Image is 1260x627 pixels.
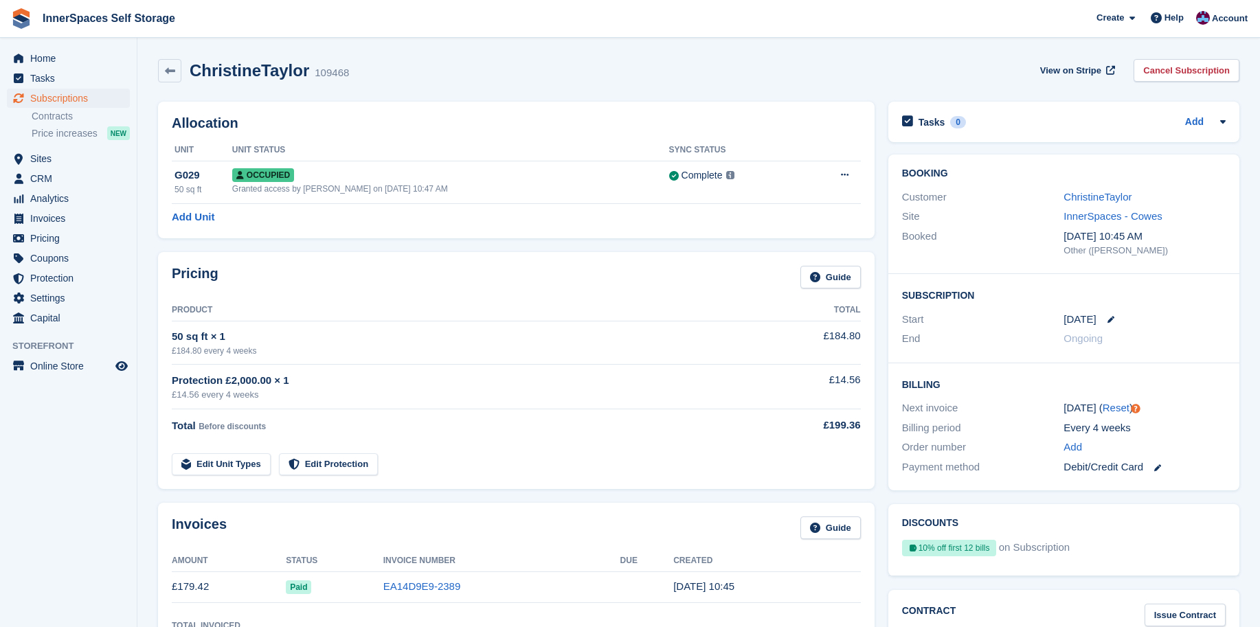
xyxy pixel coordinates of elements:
[30,149,113,168] span: Sites
[175,183,232,196] div: 50 sq ft
[11,8,32,29] img: stora-icon-8386f47178a22dfd0bd8f6a31ec36ba5ce8667c1dd55bd0f319d3a0aa187defe.svg
[30,269,113,288] span: Protection
[800,266,861,288] a: Guide
[755,321,860,364] td: £184.80
[1064,400,1226,416] div: [DATE] ( )
[315,65,349,81] div: 109468
[1185,115,1204,130] a: Add
[30,49,113,68] span: Home
[902,331,1064,347] div: End
[7,149,130,168] a: menu
[800,516,861,539] a: Guide
[902,459,1064,475] div: Payment method
[902,209,1064,225] div: Site
[7,189,130,208] a: menu
[30,209,113,228] span: Invoices
[673,550,860,572] th: Created
[172,299,755,321] th: Product
[902,288,1226,301] h2: Subscription
[755,418,860,433] div: £199.36
[682,168,723,183] div: Complete
[30,288,113,308] span: Settings
[30,69,113,88] span: Tasks
[30,229,113,248] span: Pricing
[7,356,130,376] a: menu
[7,229,130,248] a: menu
[1064,191,1132,203] a: ChristineTaylor
[190,61,309,80] h2: ChristineTaylor
[1134,59,1239,82] a: Cancel Subscription
[279,453,378,476] a: Edit Protection
[107,126,130,140] div: NEW
[1064,312,1096,328] time: 2025-09-22 00:00:00 UTC
[30,169,113,188] span: CRM
[232,183,669,195] div: Granted access by [PERSON_NAME] on [DATE] 10:47 AM
[1064,440,1082,455] a: Add
[1196,11,1210,25] img: Paul Allo
[172,453,271,476] a: Edit Unit Types
[172,329,755,345] div: 50 sq ft × 1
[902,190,1064,205] div: Customer
[175,168,232,183] div: G029
[172,266,218,288] h2: Pricing
[669,139,802,161] th: Sync Status
[30,89,113,108] span: Subscriptions
[172,209,214,225] a: Add Unit
[30,356,113,376] span: Online Store
[1129,402,1142,415] div: Tooltip anchor
[999,540,1070,562] span: on Subscription
[902,604,956,626] h2: Contract
[286,580,311,594] span: Paid
[113,358,130,374] a: Preview store
[30,308,113,328] span: Capital
[1064,244,1226,258] div: Other ([PERSON_NAME])
[950,116,966,128] div: 0
[232,168,294,182] span: Occupied
[1064,229,1226,244] div: [DATE] 10:45 AM
[902,540,996,556] div: 10% off first 12 bills
[383,580,461,592] a: EA14D9E9-2389
[919,116,945,128] h2: Tasks
[7,49,130,68] a: menu
[902,518,1226,529] h2: Discounts
[1064,420,1226,436] div: Every 4 weeks
[32,126,130,141] a: Price increases NEW
[32,110,130,123] a: Contracts
[30,249,113,268] span: Coupons
[1165,11,1184,25] span: Help
[172,115,861,131] h2: Allocation
[902,377,1226,391] h2: Billing
[172,345,755,357] div: £184.80 every 4 weeks
[7,169,130,188] a: menu
[172,373,755,389] div: Protection £2,000.00 × 1
[902,229,1064,258] div: Booked
[1103,402,1129,413] a: Reset
[172,420,196,431] span: Total
[172,571,286,602] td: £179.42
[172,550,286,572] th: Amount
[755,365,860,409] td: £14.56
[32,127,98,140] span: Price increases
[902,440,1064,455] div: Order number
[7,308,130,328] a: menu
[902,420,1064,436] div: Billing period
[7,288,130,308] a: menu
[673,580,734,592] time: 2025-09-22 09:45:59 UTC
[1145,604,1226,626] a: Issue Contract
[12,339,137,353] span: Storefront
[7,209,130,228] a: menu
[1035,59,1118,82] a: View on Stripe
[199,422,266,431] span: Before discounts
[902,168,1226,179] h2: Booking
[172,139,232,161] th: Unit
[286,550,383,572] th: Status
[1040,64,1101,78] span: View on Stripe
[30,189,113,208] span: Analytics
[7,249,130,268] a: menu
[1064,332,1103,344] span: Ongoing
[7,269,130,288] a: menu
[726,171,734,179] img: icon-info-grey-7440780725fd019a000dd9b08b2336e03edf1995a4989e88bcd33f0948082b44.svg
[902,312,1064,328] div: Start
[172,516,227,539] h2: Invoices
[232,139,669,161] th: Unit Status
